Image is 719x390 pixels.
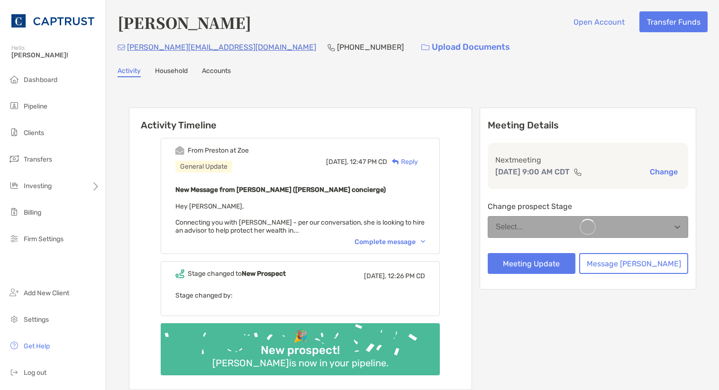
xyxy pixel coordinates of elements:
img: Event icon [175,269,184,278]
span: Dashboard [24,76,57,84]
img: Reply icon [392,159,399,165]
img: Phone Icon [328,44,335,51]
button: Message [PERSON_NAME] [579,253,688,274]
img: transfers icon [9,153,20,164]
p: Meeting Details [488,119,688,131]
span: Transfers [24,155,52,163]
div: Stage changed to [188,270,286,278]
img: CAPTRUST Logo [11,4,94,38]
a: Household [155,67,188,77]
img: get-help icon [9,340,20,351]
span: Get Help [24,342,50,350]
span: Log out [24,369,46,377]
div: New prospect! [257,344,344,357]
img: pipeline icon [9,100,20,111]
span: 12:47 PM CD [350,158,387,166]
img: clients icon [9,127,20,138]
img: investing icon [9,180,20,191]
p: [PHONE_NUMBER] [337,41,404,53]
div: Complete message [355,238,425,246]
span: Hey [PERSON_NAME], Connecting you with [PERSON_NAME] - per our conversation, she is looking to hi... [175,202,425,235]
button: Open Account [566,11,632,32]
img: settings icon [9,313,20,325]
p: [PERSON_NAME][EMAIL_ADDRESS][DOMAIN_NAME] [127,41,316,53]
span: Investing [24,182,52,190]
img: Chevron icon [421,240,425,243]
span: Billing [24,209,41,217]
b: New Prospect [242,270,286,278]
h4: [PERSON_NAME] [118,11,251,33]
span: Add New Client [24,289,69,297]
img: Email Icon [118,45,125,50]
span: Settings [24,316,49,324]
a: Upload Documents [415,37,516,57]
div: General Update [175,161,232,172]
img: logout icon [9,366,20,378]
div: [PERSON_NAME] is now in your pipeline. [209,357,392,369]
img: button icon [421,44,429,51]
div: 🎉 [290,330,311,344]
img: firm-settings icon [9,233,20,244]
p: [DATE] 9:00 AM CDT [495,166,570,178]
span: [DATE], [326,158,348,166]
button: Change [647,167,681,177]
button: Meeting Update [488,253,575,274]
div: From Preston at Zoe [188,146,249,154]
button: Transfer Funds [639,11,708,32]
p: Next meeting [495,154,681,166]
span: [PERSON_NAME]! [11,51,100,59]
div: Reply [387,157,418,167]
a: Activity [118,67,141,77]
img: Event icon [175,146,184,155]
h6: Activity Timeline [129,108,472,131]
img: dashboard icon [9,73,20,85]
span: [DATE], [364,272,386,280]
img: billing icon [9,206,20,218]
p: Change prospect Stage [488,200,688,212]
img: communication type [573,168,582,176]
a: Accounts [202,67,231,77]
span: Firm Settings [24,235,64,243]
span: 12:26 PM CD [388,272,425,280]
span: Clients [24,129,44,137]
span: Pipeline [24,102,47,110]
p: Stage changed by: [175,290,425,301]
img: add_new_client icon [9,287,20,298]
b: New Message from [PERSON_NAME] ([PERSON_NAME] concierge) [175,186,386,194]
